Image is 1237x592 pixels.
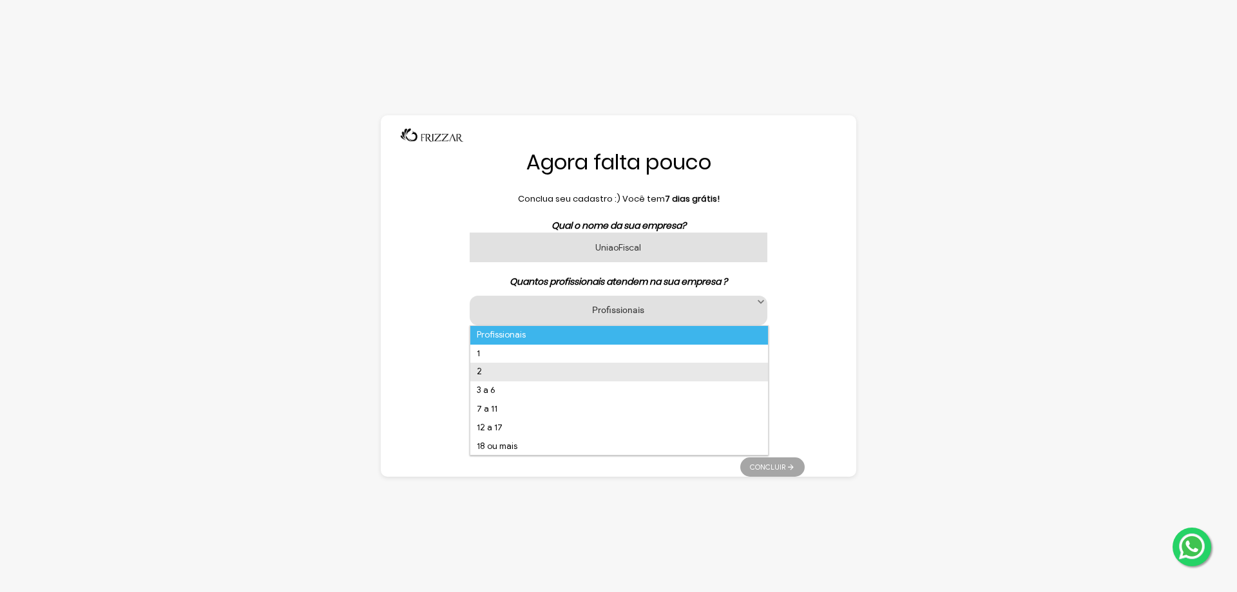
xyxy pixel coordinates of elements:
[470,419,768,437] li: 12 a 17
[470,326,768,345] li: Profissionais
[486,303,751,316] label: Profissionais
[740,451,805,477] ul: Pagination
[432,149,805,176] h1: Agora falta pouco
[470,345,768,363] li: 1
[432,219,805,233] p: Qual o nome da sua empresa?
[470,437,768,456] li: 18 ou mais
[470,381,768,400] li: 3 a 6
[665,193,720,205] b: 7 dias grátis!
[432,401,805,415] p: Veio por algum de nossos parceiros?
[1176,531,1207,562] img: whatsapp.png
[432,338,805,352] p: Qual sistema utilizava antes?
[470,363,768,381] li: 2
[470,233,767,262] input: Nome da sua empresa
[470,400,768,419] li: 7 a 11
[432,275,805,289] p: Quantos profissionais atendem na sua empresa ?
[432,193,805,205] p: Conclua seu cadastro :) Você tem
